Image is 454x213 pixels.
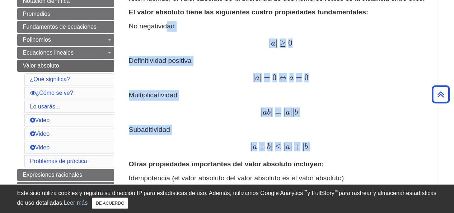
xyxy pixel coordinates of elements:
font: | [261,107,263,117]
font: Idempotencia (el valor absoluto del valor absoluto es el valor absoluto) [129,174,344,182]
font: Subaditividad [129,126,170,133]
font: Ecuaciones lineales [23,50,74,56]
font: Video [35,144,50,151]
font: b [267,108,271,116]
font: | [290,142,292,151]
font: a [263,108,267,116]
font: | [271,142,273,151]
font: DE ACUERDO [96,201,124,206]
font: | [251,142,253,151]
a: Promedios [17,8,114,20]
a: Lo usarás... [30,103,60,110]
font: | [259,73,262,82]
a: ¿Cómo se ve? [30,90,73,96]
a: Polinomios [17,34,114,46]
font: No negatividad [129,22,175,30]
a: Valor absoluto [17,60,114,72]
font: Definitividad positiva [129,57,192,64]
font: para rastrear y almacenar estadísticas de uso detalladas. [17,190,436,206]
font: | [290,107,292,117]
a: Expresiones racionales [17,169,114,181]
font: + [259,142,265,151]
a: Video [30,144,50,151]
font: a [286,108,290,116]
font: ™ [334,189,339,194]
font: Este sitio utiliza cookies y registra su dirección IP para estadísticas de uso. Además, utilizamo... [17,190,303,196]
font: Promedios [23,11,50,17]
a: ¿Qué significa? [30,76,70,82]
font: a [286,143,290,151]
font: a [255,74,259,82]
font: Polinomios [23,37,51,43]
font: ≥ [280,38,286,48]
a: Video [30,131,50,137]
a: Video [30,117,50,123]
font: Video [35,117,50,123]
font: = [275,107,281,117]
font: | [284,107,286,117]
font: b [267,143,271,151]
font: | [302,142,304,151]
font: ™ [303,189,307,194]
a: Leer más [64,200,88,206]
font: | [271,107,273,117]
font: a [271,40,275,47]
font: Fundamentos de ecuaciones [23,24,97,30]
font: | [275,38,277,48]
font: | [253,73,255,82]
font: 0 [272,73,277,82]
font: 0 [304,73,309,82]
font: Multiplicatividad [129,91,177,99]
font: y FullStory [307,190,334,196]
a: Raíces y radicales [17,182,114,194]
font: = [296,73,302,82]
font: | [292,107,294,117]
font: Expresiones racionales [23,172,82,178]
font: + [294,142,300,151]
a: Fundamentos de ecuaciones [17,21,114,33]
font: | [269,38,271,48]
font: | [308,142,310,151]
font: | [284,142,286,151]
font: a [289,74,294,82]
font: b [294,108,298,116]
font: Otras propiedades importantes del valor absoluto incluyen: [129,160,324,168]
font: a [253,143,257,151]
font: Video [35,131,50,137]
button: Cerca [92,198,128,209]
font: ¿Cómo se ve? [36,90,73,96]
font: | [298,107,300,117]
font: ≤ [275,142,281,151]
font: b [304,143,308,151]
font: El valor absoluto tiene las siguientes cuatro propiedades fundamentales: [129,8,368,16]
font: 0 [288,38,292,48]
a: Ecuaciones lineales [17,47,114,59]
font: ⇔ [279,73,287,82]
a: Problemas de práctica [30,158,87,164]
a: Volver arriba [429,89,452,99]
font: Valor absoluto [23,62,59,69]
font: = [264,73,270,82]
